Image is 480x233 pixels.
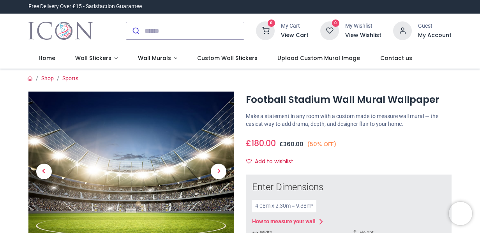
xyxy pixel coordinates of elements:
[28,20,93,42] a: Logo of Icon Wall Stickers
[277,54,360,62] span: Upload Custom Mural Image
[449,202,472,225] iframe: Brevo live chat
[211,164,226,179] span: Next
[246,159,252,164] i: Add to wishlist
[28,3,142,11] div: Free Delivery Over £15 - Satisfaction Guarantee
[281,22,309,30] div: My Cart
[332,19,339,27] sup: 0
[41,75,54,81] a: Shop
[252,218,316,226] div: How to measure your wall
[126,22,145,39] button: Submit
[28,116,59,228] a: Previous
[288,3,452,11] iframe: Customer reviews powered by Trustpilot
[345,22,381,30] div: My Wishlist
[251,138,276,149] span: 180.00
[197,54,258,62] span: Custom Wall Stickers
[252,200,316,212] div: 4.08 m x 2.30 m = 9.38 m²
[28,20,93,42] img: Icon Wall Stickers
[268,19,275,27] sup: 0
[246,138,276,149] span: £
[75,54,111,62] span: Wall Stickers
[246,155,300,168] button: Add to wishlistAdd to wishlist
[418,32,452,39] a: My Account
[380,54,412,62] span: Contact us
[307,140,337,148] small: (50% OFF)
[418,22,452,30] div: Guest
[279,140,304,148] span: £
[203,116,234,228] a: Next
[128,48,187,69] a: Wall Murals
[345,32,381,39] a: View Wishlist
[39,54,55,62] span: Home
[256,27,275,34] a: 0
[281,32,309,39] a: View Cart
[62,75,78,81] a: Sports
[36,164,52,179] span: Previous
[138,54,171,62] span: Wall Murals
[65,48,128,69] a: Wall Stickers
[283,140,304,148] span: 360.00
[246,93,452,106] h1: Football Stadium Wall Mural Wallpaper
[252,181,445,194] div: Enter Dimensions
[320,27,339,34] a: 0
[246,113,452,128] p: Make a statement in any room with a custom made to measure wall mural — the easiest way to add dr...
